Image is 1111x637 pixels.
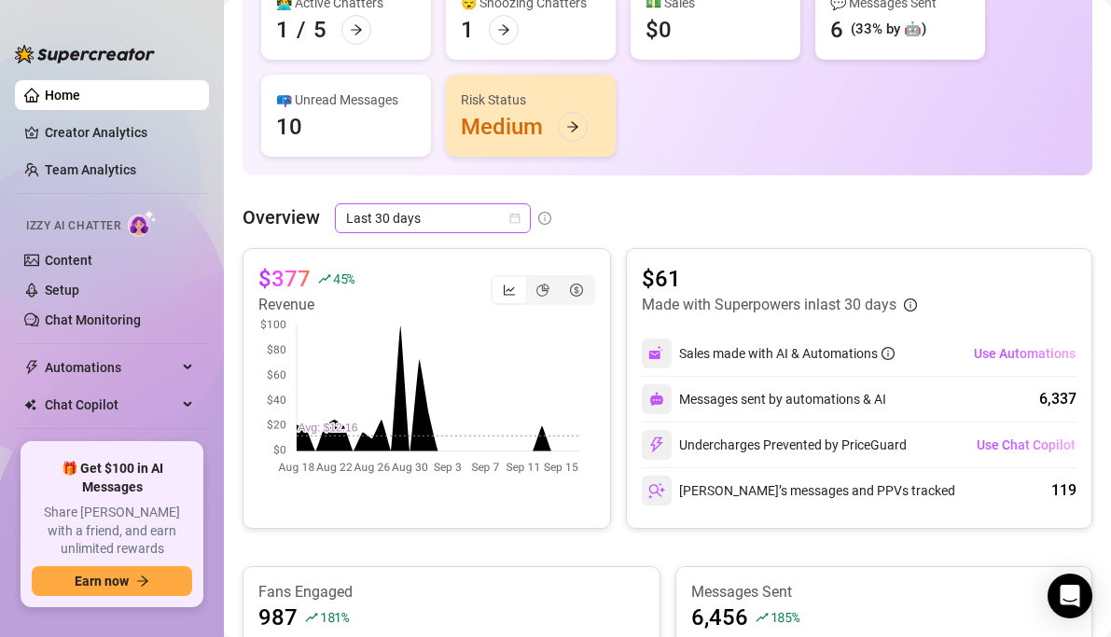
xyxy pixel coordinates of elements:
span: info-circle [882,347,895,360]
div: 5 [313,15,326,45]
article: Overview [243,203,320,231]
article: Revenue [258,294,354,316]
a: Home [45,88,80,103]
img: svg%3e [648,436,665,453]
span: 45 % [333,270,354,287]
div: [PERSON_NAME]’s messages and PPVs tracked [642,476,955,505]
div: Open Intercom Messenger [1048,574,1092,618]
a: Creator Analytics [45,118,194,147]
button: Earn nowarrow-right [32,566,192,596]
span: Last 30 days [346,204,520,232]
div: Risk Status [461,90,601,110]
span: Izzy AI Chatter [26,217,120,235]
span: Earn now [75,574,129,589]
span: arrow-right [136,575,149,588]
div: (33% by 🤖) [851,19,926,41]
div: 1 [461,15,474,45]
div: 6 [830,15,843,45]
span: 181 % [320,608,349,626]
div: 6,337 [1039,388,1076,410]
img: AI Chatter [128,210,157,237]
span: calendar [509,213,521,224]
span: Use Chat Copilot [977,437,1076,452]
span: info-circle [538,212,551,225]
div: $0 [646,15,672,45]
div: Sales made with AI & Automations [679,343,895,364]
article: Made with Superpowers in last 30 days [642,294,896,316]
article: Fans Engaged [258,582,645,602]
img: svg%3e [648,345,665,362]
span: arrow-right [497,23,510,36]
span: line-chart [503,284,516,297]
article: 6,456 [691,602,748,632]
span: info-circle [904,298,917,312]
div: Undercharges Prevented by PriceGuard [642,430,907,460]
span: 185 % [771,608,799,626]
div: 1 [276,15,289,45]
article: $377 [258,264,311,294]
a: Content [45,253,92,268]
span: thunderbolt [24,360,39,375]
img: svg%3e [648,482,665,499]
img: svg%3e [649,392,664,407]
div: Messages sent by automations & AI [642,384,886,414]
a: Setup [45,283,79,298]
a: Chat Monitoring [45,312,141,327]
span: pie-chart [536,284,549,297]
span: 🎁 Get $100 in AI Messages [32,460,192,496]
a: Team Analytics [45,162,136,177]
span: Use Automations [974,346,1076,361]
span: arrow-right [350,23,363,36]
span: dollar-circle [570,284,583,297]
span: Automations [45,353,177,382]
article: 987 [258,602,298,632]
span: Share [PERSON_NAME] with a friend, and earn unlimited rewards [32,504,192,559]
img: logo-BBDzfeDw.svg [15,45,155,63]
span: Chat Copilot [45,390,177,420]
article: Messages Sent [691,582,1077,602]
button: Use Automations [973,339,1076,368]
button: Use Chat Copilot [976,430,1076,460]
article: $61 [642,264,917,294]
span: rise [305,611,318,624]
span: rise [756,611,769,624]
span: arrow-right [566,120,579,133]
span: rise [318,272,331,285]
div: 119 [1051,479,1076,502]
div: 📪 Unread Messages [276,90,416,110]
div: segmented control [491,275,595,305]
img: Chat Copilot [24,398,36,411]
div: 10 [276,112,302,142]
